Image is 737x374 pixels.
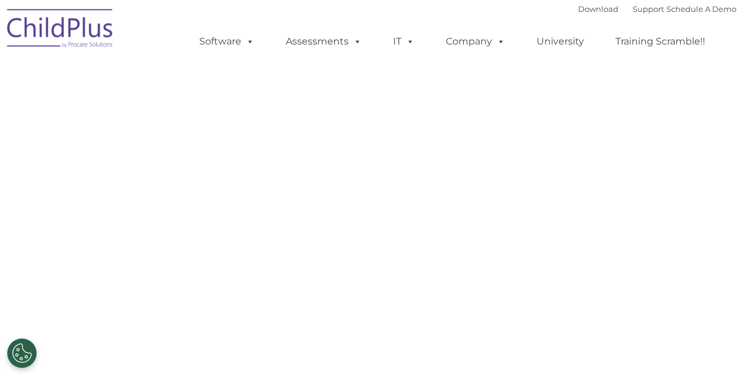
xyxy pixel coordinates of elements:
font: | [578,4,736,14]
a: Download [578,4,618,14]
button: Cookies Settings [7,338,37,368]
a: Assessments [274,30,374,53]
a: Company [434,30,517,53]
a: Schedule A Demo [666,4,736,14]
a: Software [187,30,266,53]
a: University [525,30,596,53]
a: Training Scramble!! [604,30,717,53]
a: IT [381,30,426,53]
img: ChildPlus by Procare Solutions [1,1,120,60]
a: Support [633,4,664,14]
